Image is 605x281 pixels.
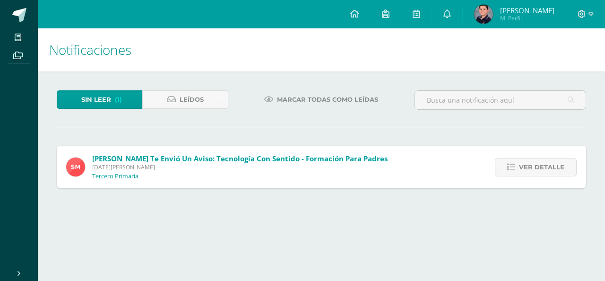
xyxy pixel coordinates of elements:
[81,91,111,108] span: Sin leer
[92,173,138,180] p: Tercero Primaria
[142,90,228,109] a: Leídos
[415,91,586,109] input: Busca una notificación aquí
[57,90,142,109] a: Sin leer(1)
[92,163,388,171] span: [DATE][PERSON_NAME]
[277,91,378,108] span: Marcar todas como leídas
[500,14,554,22] span: Mi Perfil
[252,90,390,109] a: Marcar todas como leídas
[180,91,204,108] span: Leídos
[66,158,85,176] img: a4c9654d905a1a01dc2161da199b9124.png
[500,6,554,15] span: [PERSON_NAME]
[519,158,564,176] span: Ver detalle
[474,5,493,24] img: a2412bf76b1055ed2ca12dd74e191724.png
[49,41,131,59] span: Notificaciones
[115,91,122,108] span: (1)
[92,154,388,163] span: [PERSON_NAME] te envió un aviso: Tecnología con sentido - Formación para padres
